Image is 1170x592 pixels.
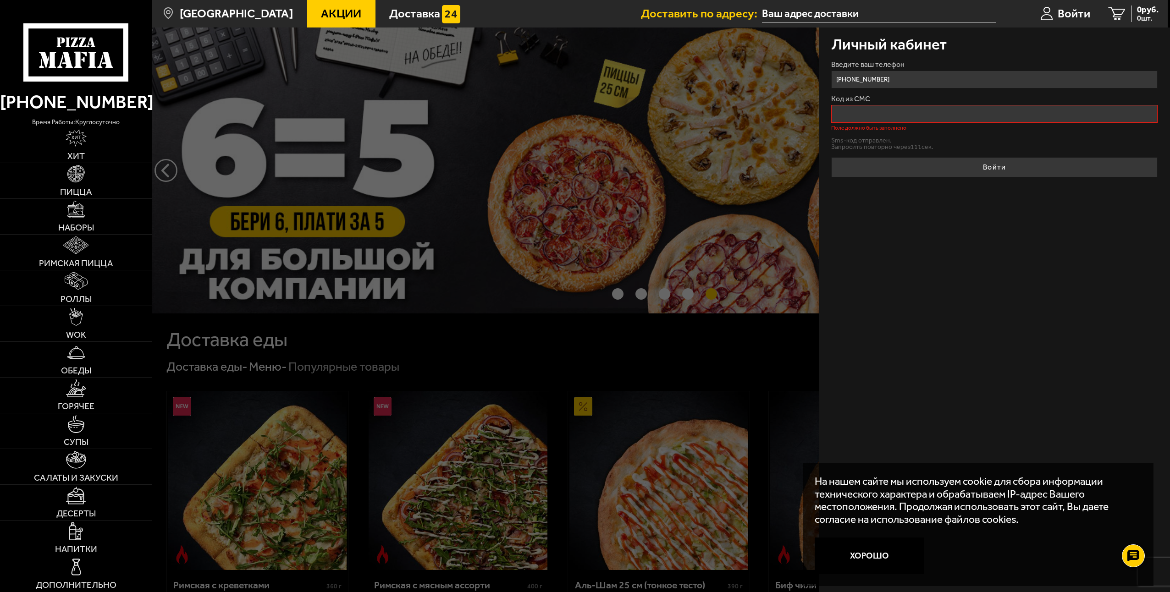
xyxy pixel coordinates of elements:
p: Поле должно быть заполнено [831,125,1158,131]
p: Запросить повторно через 111 сек. [831,144,1158,150]
img: 15daf4d41897b9f0e9f617042186c801.svg [442,5,460,23]
span: Горячее [58,402,94,411]
span: Хит [67,152,85,160]
span: Десерты [56,509,96,518]
span: Дополнительно [36,581,116,589]
span: Напитки [55,545,97,554]
label: Код из СМС [831,95,1158,103]
span: Салаты и закуски [34,473,118,482]
button: Войти [831,157,1158,177]
span: Обеды [61,366,91,375]
span: Супы [64,438,88,446]
p: На нашем сайте мы используем cookie для сбора информации технического характера и обрабатываем IP... [815,475,1136,526]
span: Наборы [58,223,94,232]
span: 0 руб. [1137,5,1159,14]
span: Войти [1058,8,1090,20]
span: Римская пицца [39,259,113,268]
button: Хорошо [815,537,924,574]
span: Доставка [389,8,440,20]
span: [GEOGRAPHIC_DATA] [180,8,293,20]
input: Ваш адрес доставки [762,5,996,22]
span: Акции [321,8,361,20]
span: Доставить по адресу: [641,8,762,20]
span: Пицца [60,187,92,196]
span: Роллы [61,295,92,303]
h3: Личный кабинет [831,37,947,52]
p: Sms-код отправлен. [831,137,1158,144]
span: WOK [66,330,86,339]
span: 0 шт. [1137,15,1159,22]
label: Введите ваш телефон [831,61,1158,68]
